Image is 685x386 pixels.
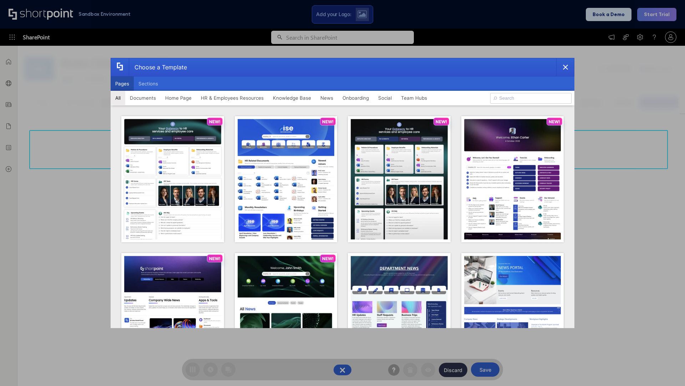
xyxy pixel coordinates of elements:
button: Home Page [161,91,196,105]
p: NEW! [209,256,220,261]
button: News [316,91,338,105]
div: template selector [111,58,574,328]
div: Choose a Template [129,58,187,76]
button: Team Hubs [396,91,432,105]
p: NEW! [322,256,334,261]
button: All [111,91,125,105]
input: Search [490,93,572,104]
p: NEW! [322,119,334,124]
button: Sections [134,76,163,91]
button: Onboarding [338,91,374,105]
p: NEW! [549,119,560,124]
button: Documents [125,91,161,105]
p: NEW! [436,119,447,124]
button: Pages [111,76,134,91]
button: Knowledge Base [268,91,316,105]
p: NEW! [209,119,220,124]
iframe: Chat Widget [557,303,685,386]
button: HR & Employees Resources [196,91,268,105]
button: Social [374,91,396,105]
